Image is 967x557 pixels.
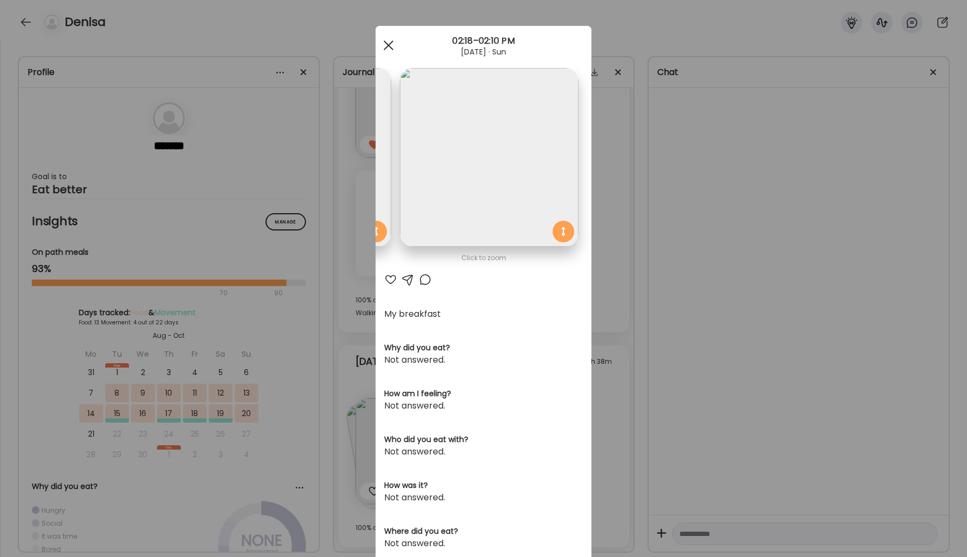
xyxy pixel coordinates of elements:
[384,342,583,354] h3: Why did you eat?
[384,537,583,550] div: Not answered.
[384,252,583,264] div: Click to zoom
[384,480,583,491] h3: How was it?
[384,388,583,399] h3: How am I feeling?
[376,35,591,47] div: 02:18–02:10 PM
[376,47,591,56] div: [DATE] · Sun
[384,491,583,504] div: Not answered.
[384,445,583,458] div: Not answered.
[384,399,583,412] div: Not answered.
[384,434,583,445] h3: Who did you eat with?
[400,68,578,247] img: images%2FpjsnEiu7NkPiZqu6a8wFh07JZ2F3%2FBXKTRjjtVpqqIB09lOlm%2FxB14HNPvNde7AJSCBgdx_1080
[384,354,583,366] div: Not answered.
[384,526,583,537] h3: Where did you eat?
[384,308,583,321] div: My breakfast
